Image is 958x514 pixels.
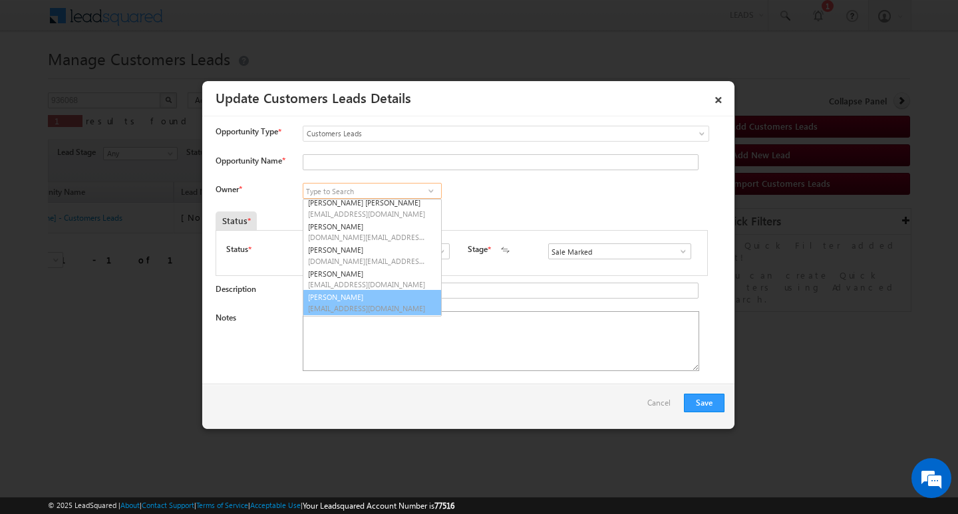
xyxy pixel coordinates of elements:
[23,70,56,87] img: d_60004797649_company_0_60004797649
[216,211,257,230] div: Status
[69,70,224,87] div: Leave a message
[647,394,677,419] a: Cancel
[303,183,442,199] input: Type to Search
[308,232,428,242] span: [DOMAIN_NAME][EMAIL_ADDRESS][DOMAIN_NAME]
[17,123,243,398] textarea: Type your message and click 'Submit'
[216,88,411,106] a: Update Customers Leads Details
[422,184,439,197] a: Show All Items
[707,86,730,109] a: ×
[226,243,248,255] label: Status
[303,128,655,140] span: Customers Leads
[218,7,250,39] div: Minimize live chat window
[308,256,428,266] span: [DOMAIN_NAME][EMAIL_ADDRESS][DOMAIN_NAME]
[434,501,454,511] span: 77516
[303,196,441,220] a: [PERSON_NAME] [PERSON_NAME]
[216,156,285,166] label: Opportunity Name
[142,501,194,509] a: Contact Support
[308,303,428,313] span: [EMAIL_ADDRESS][DOMAIN_NAME]
[548,243,691,259] input: Type to Search
[303,243,441,267] a: [PERSON_NAME]
[196,501,248,509] a: Terms of Service
[430,245,446,258] a: Show All Items
[303,126,709,142] a: Customers Leads
[308,209,428,219] span: [EMAIL_ADDRESS][DOMAIN_NAME]
[48,499,454,512] span: © 2025 LeadSquared | | | | |
[303,315,441,338] a: [PERSON_NAME]
[468,243,488,255] label: Stage
[216,313,236,322] label: Notes
[303,290,442,315] a: [PERSON_NAME]
[303,267,441,291] a: [PERSON_NAME]
[303,501,454,511] span: Your Leadsquared Account Number is
[303,220,441,244] a: [PERSON_NAME]
[195,410,241,428] em: Submit
[216,284,256,294] label: Description
[671,245,688,258] a: Show All Items
[684,394,724,412] button: Save
[216,126,278,138] span: Opportunity Type
[250,501,301,509] a: Acceptable Use
[308,279,428,289] span: [EMAIL_ADDRESS][DOMAIN_NAME]
[120,501,140,509] a: About
[216,184,241,194] label: Owner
